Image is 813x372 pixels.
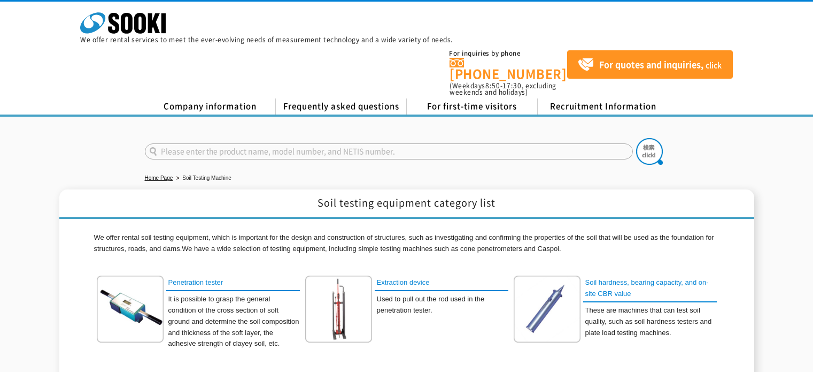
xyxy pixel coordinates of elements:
[276,98,407,115] a: Frequently asked questions
[375,276,508,291] a: Extraction device
[450,81,485,90] font: (Weekdays
[585,306,712,337] font: These are machines that can test soil quality, such as soil hardness testers and plate load testi...
[485,81,500,90] font: 8:50
[450,58,567,80] a: [PHONE_NUMBER]
[166,276,300,291] a: Penetration tester
[449,49,520,58] font: For inquiries by phone
[168,295,299,347] font: It is possible to grasp the general condition of the cross section of soft ground and determine t...
[168,278,223,286] font: Penetration tester
[550,100,656,112] font: Recruitment Information
[450,64,567,82] font: [PHONE_NUMBER]
[94,233,714,253] font: We offer rental soil testing equipment, which is important for the design and construction of str...
[80,35,453,44] font: We offer rental services to meet the ever-evolving needs of measurement technology and a wide var...
[427,100,517,112] font: For first-time visitors
[450,81,556,97] font: , excluding weekends and holidays)
[500,81,503,90] font: -
[599,58,703,71] font: For quotes and inquiries,
[583,276,717,302] a: Soil hardness, bearing capacity, and on-site CBR value
[407,98,538,115] a: For first-time visitors
[145,175,173,181] a: Home Page
[145,98,276,115] a: Company information
[636,138,663,165] img: btn_search.png
[182,175,231,181] font: Soil Testing Machine
[377,295,485,314] font: Used to pull out the rod used in the penetration tester.
[377,278,430,286] font: Extraction device
[97,276,164,343] img: Penetration tester
[514,276,580,343] img: Soil hardness, bearing capacity, and on-site CBR value
[502,81,522,90] font: 17:30
[305,276,372,343] img: Extraction device
[164,100,257,112] font: Company information
[145,143,633,160] input: Please enter the product name, model number, and NETIS number.
[538,98,669,115] a: Recruitment Information
[567,50,733,79] a: For quotes and inquiries,click here
[585,278,709,298] font: Soil hardness, bearing capacity, and on-site CBR value
[283,100,399,112] font: Frequently asked questions
[318,195,495,210] font: Soil testing equipment category list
